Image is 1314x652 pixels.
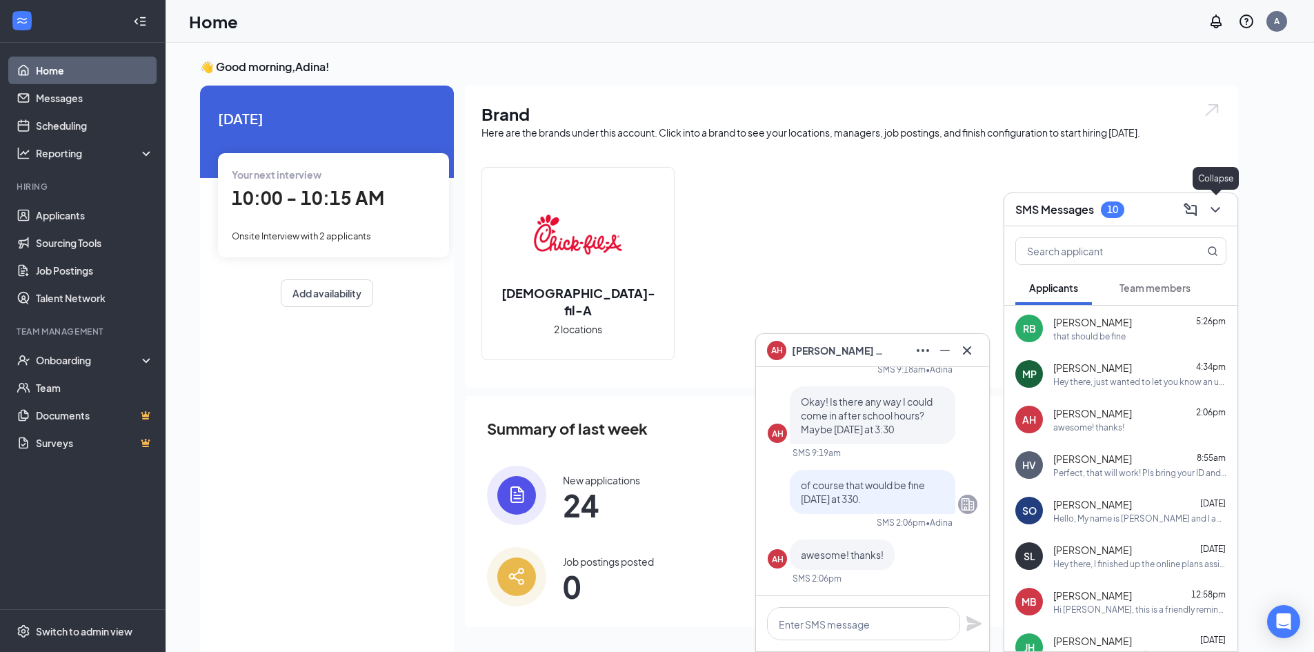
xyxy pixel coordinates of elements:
[877,517,926,528] div: SMS 2:06pm
[534,190,622,279] img: Chick-fil-A
[1203,102,1221,118] img: open.6027fd2a22e1237b5b06.svg
[926,517,953,528] span: • Adina
[281,279,373,307] button: Add availability
[1193,167,1239,190] div: Collapse
[772,428,784,439] div: AH
[937,342,953,359] svg: Minimize
[793,573,842,584] div: SMS 2:06pm
[801,395,933,435] span: Okay! Is there any way I could come in after school hours? Maybe [DATE] at 3:30
[36,257,154,284] a: Job Postings
[966,615,982,632] svg: Plane
[200,59,1237,75] h3: 👋 Good morning, Adina !
[1191,589,1226,600] span: 12:58pm
[36,57,154,84] a: Home
[1053,406,1132,420] span: [PERSON_NAME]
[1053,543,1132,557] span: [PERSON_NAME]
[189,10,238,33] h1: Home
[487,466,546,525] img: icon
[36,201,154,229] a: Applicants
[1196,316,1226,326] span: 5:26pm
[36,112,154,139] a: Scheduling
[915,342,931,359] svg: Ellipses
[1179,199,1202,221] button: ComposeMessage
[36,402,154,429] a: DocumentsCrown
[956,339,978,362] button: Cross
[793,447,841,459] div: SMS 9:19am
[36,624,132,638] div: Switch to admin view
[563,493,640,517] span: 24
[17,181,151,192] div: Hiring
[1016,238,1179,264] input: Search applicant
[133,14,147,28] svg: Collapse
[1196,407,1226,417] span: 2:06pm
[1196,362,1226,372] span: 4:34pm
[1204,199,1226,221] button: ChevronDown
[1200,544,1226,554] span: [DATE]
[36,284,154,312] a: Talent Network
[1208,13,1224,30] svg: Notifications
[1274,15,1280,27] div: A
[36,84,154,112] a: Messages
[1267,605,1300,638] div: Open Intercom Messenger
[1182,201,1199,218] svg: ComposeMessage
[1053,452,1132,466] span: [PERSON_NAME]
[1053,422,1124,433] div: awesome! thanks!
[218,108,436,129] span: [DATE]
[1197,453,1226,463] span: 8:55am
[1053,376,1226,388] div: Hey there, just wanted to let you know an update. We can go ahead and get you started when you're...
[792,343,888,358] span: [PERSON_NAME] Head
[17,146,30,160] svg: Analysis
[563,555,654,569] div: Job postings posted
[15,14,29,28] svg: WorkstreamLogo
[1022,504,1037,517] div: SO
[1238,13,1255,30] svg: QuestionInfo
[1207,201,1224,218] svg: ChevronDown
[36,229,154,257] a: Sourcing Tools
[1053,634,1132,648] span: [PERSON_NAME]
[1053,497,1132,511] span: [PERSON_NAME]
[36,374,154,402] a: Team
[926,364,953,375] span: • Adina
[1053,558,1226,570] div: Hey there, I finished up the online plans assigned to me. This upcoming week I was offered the op...
[1029,281,1078,294] span: Applicants
[481,126,1221,139] div: Here are the brands under this account. Click into a brand to see your locations, managers, job p...
[1053,315,1132,329] span: [PERSON_NAME]
[17,326,151,337] div: Team Management
[959,496,976,513] svg: Company
[959,342,975,359] svg: Cross
[1022,595,1037,609] div: MB
[801,479,925,505] span: of course that would be fine [DATE] at 330.
[934,339,956,362] button: Minimize
[801,549,884,561] span: awesome! thanks!
[1053,604,1226,615] div: Hi [PERSON_NAME], this is a friendly reminder. Please select an interview time slot for your PT T...
[487,547,546,606] img: icon
[1022,458,1036,472] div: HV
[1053,589,1132,602] span: [PERSON_NAME]
[17,624,30,638] svg: Settings
[1107,204,1118,215] div: 10
[1015,202,1094,217] h3: SMS Messages
[481,102,1221,126] h1: Brand
[1053,361,1132,375] span: [PERSON_NAME]
[772,553,784,565] div: AH
[1053,467,1226,479] div: Perfect, that will work! Pls bring your ID and social security card and or birth certifcate.
[563,473,640,487] div: New applications
[554,322,602,337] span: 2 locations
[232,168,321,181] span: Your next interview
[232,230,371,241] span: Onsite Interview with 2 applicants
[482,284,674,319] h2: [DEMOGRAPHIC_DATA]-fil-A
[232,186,384,209] span: 10:00 - 10:15 AM
[1053,513,1226,524] div: Hello, My name is [PERSON_NAME] and I am the HR manager for CFA Newburgh and [GEOGRAPHIC_DATA]. W...
[563,574,654,599] span: 0
[36,353,142,367] div: Onboarding
[877,364,926,375] div: SMS 9:18am
[1023,322,1036,335] div: RB
[36,146,155,160] div: Reporting
[1200,635,1226,645] span: [DATE]
[1022,413,1036,426] div: AH
[1053,330,1126,342] div: that should be fine
[912,339,934,362] button: Ellipses
[1022,367,1037,381] div: MP
[17,353,30,367] svg: UserCheck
